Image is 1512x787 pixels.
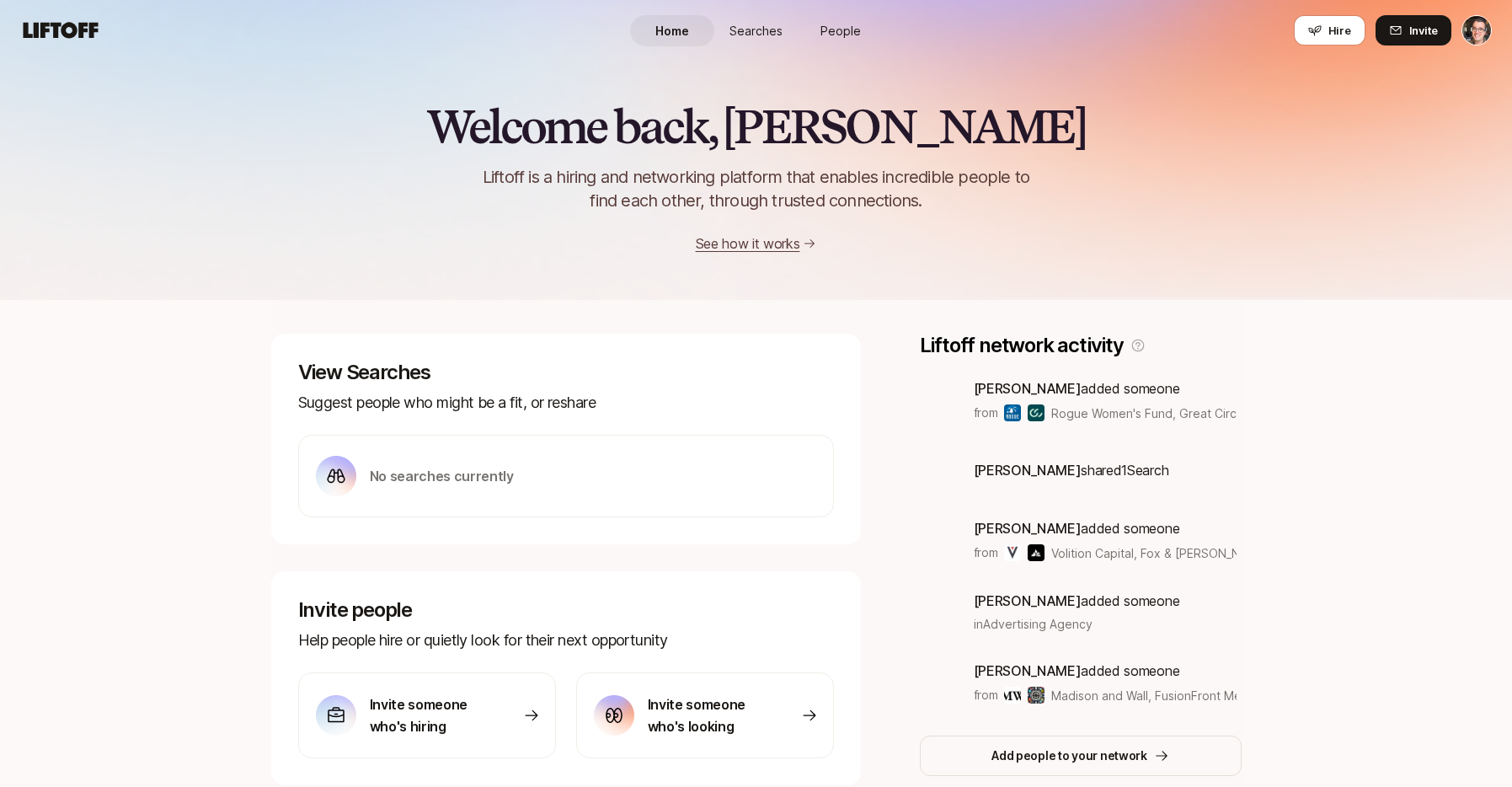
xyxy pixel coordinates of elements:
button: Add people to your network [920,736,1242,776]
span: Home [655,22,689,40]
img: Eric Smith [1462,16,1491,45]
button: Eric Smith [1461,15,1492,46]
p: Invite someone who's hiring [370,693,488,737]
p: Help people hire or quietly look for their next opportunity [298,629,834,652]
a: Home [630,15,714,46]
p: from [974,685,998,705]
p: added someone [974,590,1180,612]
p: Liftoff network activity [920,334,1124,357]
a: People [799,15,883,46]
span: [PERSON_NAME] [974,662,1082,679]
a: Searches [714,15,799,46]
span: Hire [1328,22,1351,39]
p: from [974,403,998,423]
p: Liftoff is a hiring and networking platform that enables incredible people to find each other, th... [455,165,1058,212]
span: Volition Capital, Fox & [PERSON_NAME] & others [1051,546,1319,560]
button: Invite [1376,15,1451,46]
img: FusionFront Media, LLC [1028,687,1045,704]
a: See how it works [696,235,800,252]
p: added someone [974,517,1237,539]
p: Suggest people who might be a fit, or reshare [298,391,834,415]
p: Invite someone who's looking [648,693,766,737]
p: No searches currently [370,465,514,487]
p: Add people to your network [991,746,1147,766]
span: in Advertising Agency [974,615,1093,633]
img: Fox & Robin [1028,544,1045,561]
p: Invite people [298,598,834,622]
h2: Welcome back, [PERSON_NAME] [426,101,1086,152]
img: Rogue Women's Fund [1004,404,1021,421]
button: Hire [1294,15,1365,46]
p: added someone [974,660,1237,682]
span: People [820,22,861,40]
span: [PERSON_NAME] [974,520,1082,537]
p: View Searches [298,361,834,384]
span: Rogue Women's Fund, Great Circle Ventures & others [1051,406,1350,420]
span: [PERSON_NAME] [974,380,1082,397]
p: shared 1 Search [974,459,1169,481]
img: Great Circle Ventures [1028,404,1045,421]
p: added someone [974,377,1237,399]
p: from [974,543,998,563]
img: Madison and Wall [1004,687,1021,704]
span: Searches [729,22,783,40]
span: Invite [1409,22,1438,39]
span: Madison and Wall, FusionFront Media, LLC & others [1051,688,1336,703]
span: [PERSON_NAME] [974,592,1082,609]
img: Volition Capital [1004,544,1021,561]
span: [PERSON_NAME] [974,462,1082,479]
